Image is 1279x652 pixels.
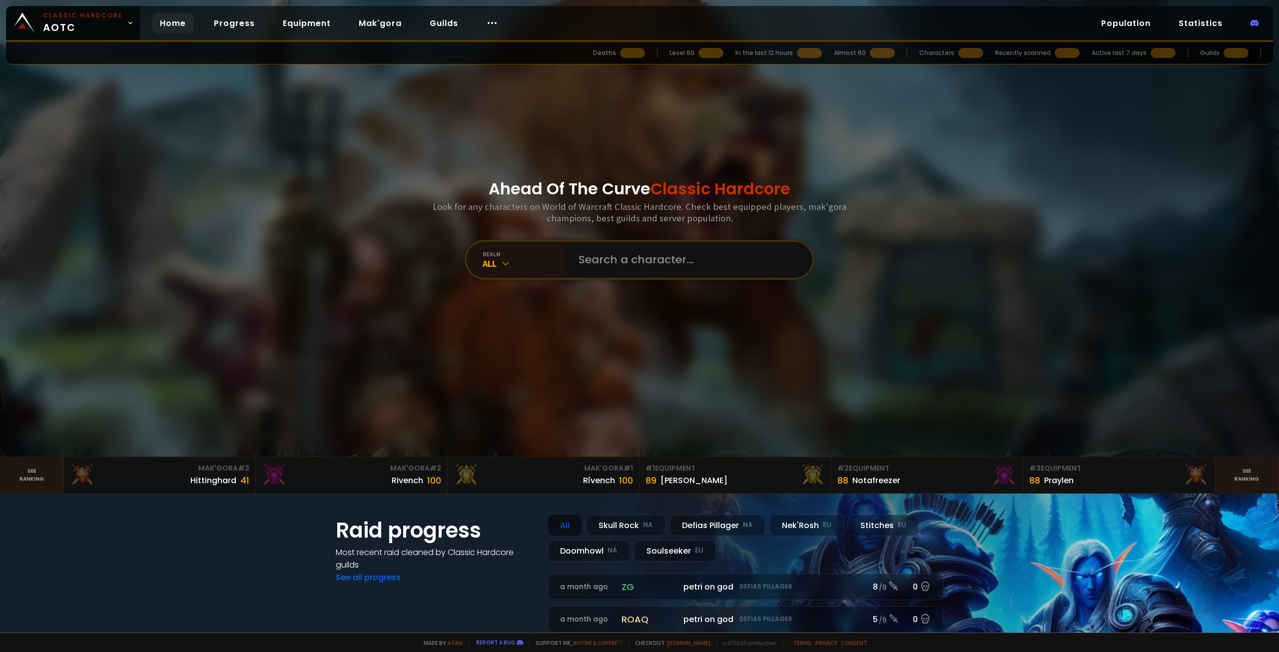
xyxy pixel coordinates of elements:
a: Consent [841,639,867,647]
span: # 3 [1029,463,1041,473]
div: Soulseeker [634,540,716,562]
div: Level 60 [669,48,694,57]
div: realm [483,250,567,258]
span: # 1 [624,463,633,473]
div: All [483,258,567,269]
span: AOTC [43,11,123,35]
div: Notafreezer [852,474,900,487]
div: Skull Rock [586,515,665,536]
div: 100 [427,474,441,487]
a: Buy me a coffee [573,639,623,647]
div: Rivench [392,474,423,487]
div: Deaths [593,48,616,57]
span: # 2 [430,463,441,473]
div: [PERSON_NAME] [660,474,727,487]
div: Almost 60 [834,48,866,57]
span: Classic Hardcore [650,177,790,200]
h3: Look for any characters on World of Warcraft Classic Hardcore. Check best equipped players, mak'g... [429,201,850,224]
small: NA [743,520,753,530]
a: Population [1093,13,1159,33]
h4: Most recent raid cleaned by Classic Hardcore guilds [336,546,536,571]
h1: Ahead Of The Curve [489,177,790,201]
div: 88 [837,474,848,487]
div: Mak'Gora [262,463,441,474]
span: Made by [418,639,463,647]
div: All [548,515,582,536]
div: Equipment [1029,463,1209,474]
div: Recently scanned [995,48,1051,57]
a: Mak'Gora#1Rîvench100 [448,457,639,493]
a: Mak'Gora#2Rivench100 [256,457,448,493]
div: 88 [1029,474,1040,487]
a: Statistics [1171,13,1231,33]
a: #2Equipment88Notafreezer [831,457,1023,493]
span: # 2 [837,463,849,473]
a: Mak'Gora#3Hittinghard41 [64,457,256,493]
div: Defias Pillager [669,515,765,536]
div: 89 [645,474,656,487]
h1: Raid progress [336,515,536,546]
small: Classic Hardcore [43,11,123,20]
a: #1Equipment89[PERSON_NAME] [639,457,831,493]
a: Classic HardcoreAOTC [6,6,140,40]
a: Equipment [275,13,339,33]
span: Support me, [529,639,623,647]
div: Hittinghard [190,474,236,487]
a: #3Equipment88Praylen [1023,457,1215,493]
div: Mak'Gora [454,463,633,474]
a: Seeranking [1215,457,1279,493]
a: a fan [448,639,463,647]
div: Stitches [848,515,919,536]
a: Home [152,13,194,33]
a: [DOMAIN_NAME] [667,639,710,647]
div: 100 [619,474,633,487]
span: v. d752d5 - production [716,639,776,647]
a: Guilds [422,13,466,33]
input: Search a character... [573,242,800,278]
a: See all progress [336,572,401,583]
span: # 1 [645,463,655,473]
div: Nek'Rosh [769,515,844,536]
div: Equipment [837,463,1017,474]
div: 41 [240,474,249,487]
div: In the last 12 hours [735,48,793,57]
div: Doomhowl [548,540,630,562]
a: Progress [206,13,263,33]
a: Terms [793,639,811,647]
small: NA [643,520,653,530]
div: Active last 7 days [1092,48,1147,57]
div: Characters [919,48,954,57]
small: EU [695,546,703,556]
span: # 3 [238,463,249,473]
div: Equipment [645,463,825,474]
a: Privacy [815,639,837,647]
div: Guilds [1200,48,1220,57]
div: Praylen [1044,474,1074,487]
a: Report a bug [476,639,515,646]
span: Checkout [629,639,710,647]
small: EU [823,520,831,530]
a: a month agoroaqpetri on godDefias Pillager5 /60 [548,606,943,633]
a: a month agozgpetri on godDefias Pillager8 /90 [548,574,943,600]
small: NA [608,546,618,556]
small: EU [898,520,906,530]
div: Rîvench [583,474,615,487]
div: Mak'Gora [70,463,249,474]
a: Mak'gora [351,13,410,33]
